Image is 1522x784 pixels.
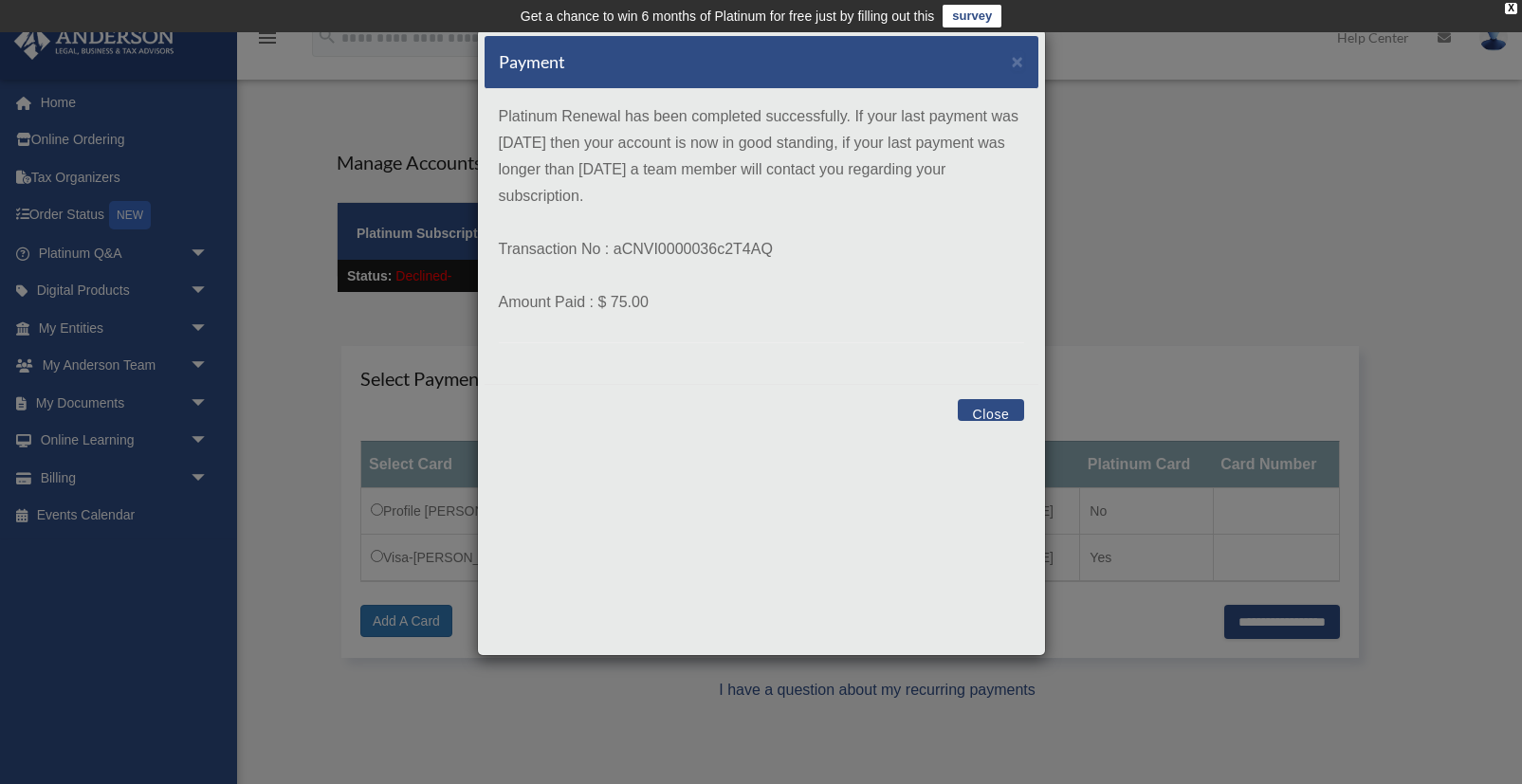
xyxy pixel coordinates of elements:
[499,50,565,74] h5: Payment
[958,399,1023,421] button: Close
[943,5,1001,27] a: survey
[499,103,1024,210] p: Platinum Renewal has been completed successfully. If your last payment was [DATE] then your accou...
[499,236,1024,263] p: Transaction No : aCNVI0000036c2T4AQ
[521,5,935,27] div: Get a chance to win 6 months of Platinum for free just by filling out this
[499,289,1024,316] p: Amount Paid : $ 75.00
[1012,50,1024,72] span: ×
[1012,51,1024,71] button: Close
[1505,3,1517,14] div: close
